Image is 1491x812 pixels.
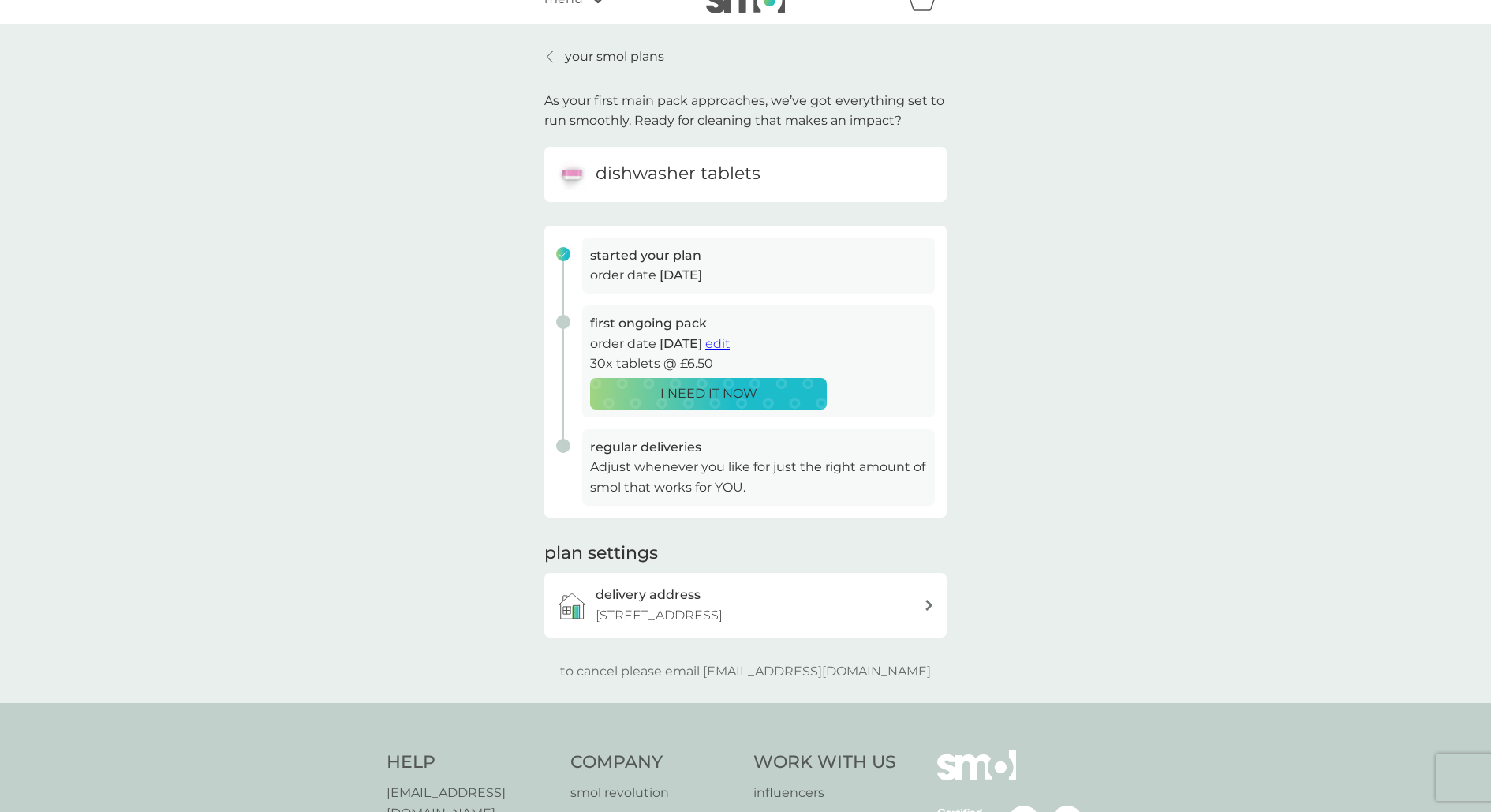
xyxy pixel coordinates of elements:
button: I NEED IT NOW [590,378,827,410]
p: [STREET_ADDRESS] [596,605,723,626]
h3: delivery address [596,585,701,605]
h4: Help [387,750,555,775]
span: [DATE] [660,336,702,351]
span: edit [705,336,730,351]
h4: Work With Us [753,750,896,775]
a: delivery address[STREET_ADDRESS] [544,573,947,637]
p: order date [590,334,927,354]
h2: plan settings [544,541,658,566]
img: dishwasher tablets [556,159,588,190]
img: smol [937,750,1016,804]
p: 30x tablets @ £6.50 [590,354,927,374]
button: edit [705,334,730,354]
span: [DATE] [660,268,702,283]
p: Adjust whenever you like for just the right amount of smol that works for YOU. [590,457,927,497]
p: I NEED IT NOW [660,384,757,404]
a: smol revolution [570,783,738,803]
p: As your first main pack approaches, we’ve got everything set to run smoothly. Ready for cleaning ... [544,91,947,131]
p: your smol plans [565,47,664,67]
h4: Company [570,750,738,775]
h6: dishwasher tablets [596,162,760,186]
h3: started your plan [590,245,927,266]
a: your smol plans [544,47,664,67]
p: order date [590,265,927,286]
p: to cancel please email [EMAIL_ADDRESS][DOMAIN_NAME] [560,661,931,682]
h3: first ongoing pack [590,313,927,334]
h3: regular deliveries [590,437,927,458]
a: influencers [753,783,896,803]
